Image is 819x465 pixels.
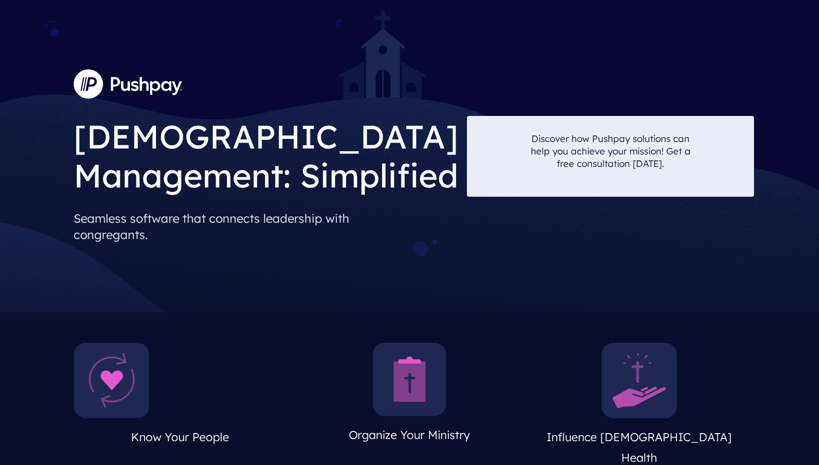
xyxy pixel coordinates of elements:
[74,108,458,198] h1: [DEMOGRAPHIC_DATA] Management: Simplified
[349,428,470,442] span: Organize Your Ministry
[131,430,229,444] span: Know Your People
[74,206,458,247] p: Seamless software that connects leadership with congregants.
[547,430,732,464] span: Influence [DEMOGRAPHIC_DATA] Health
[530,132,691,170] p: Discover how Pushpay solutions can help you achieve your mission! Get a free consultation [DATE].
